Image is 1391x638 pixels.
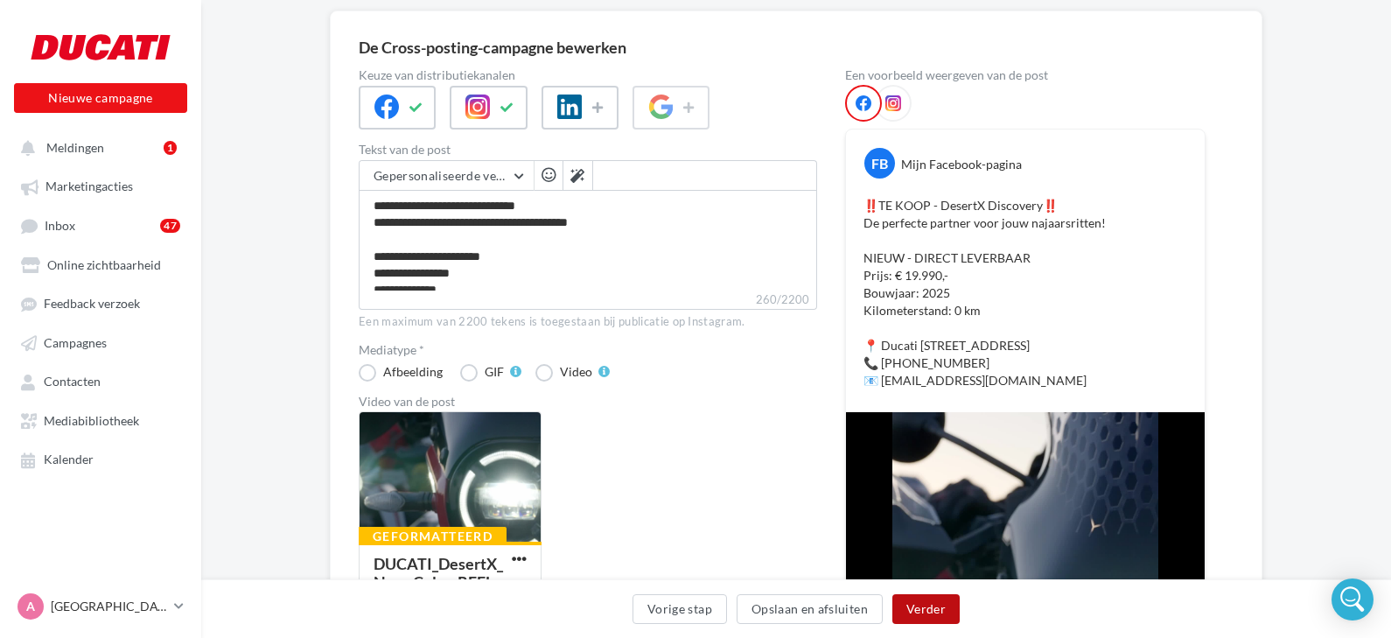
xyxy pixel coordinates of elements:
button: Meldingen 1 [10,131,184,163]
span: A [26,598,35,615]
label: Keuze van distributiekanalen [359,69,817,81]
span: Inbox [45,218,75,233]
div: Een voorbeeld weergeven van de post [845,69,1206,81]
div: De Cross-posting-campagne bewerken [359,39,626,55]
p: [GEOGRAPHIC_DATA] [51,598,167,615]
div: Geformatteerd [359,527,507,546]
div: Afbeelding [383,366,443,378]
a: Mediabibliotheek [10,404,191,436]
div: GIF [485,366,504,378]
label: Mediatype * [359,344,817,356]
div: Video van de post [359,396,817,408]
span: Gepersonaliseerde velden [374,168,521,183]
a: A [GEOGRAPHIC_DATA] [14,590,187,623]
div: Video [560,366,592,378]
button: Gepersonaliseerde velden [360,161,534,191]
span: Kalender [44,452,94,467]
button: Verder [892,594,960,624]
a: Feedback verzoek [10,287,191,319]
button: Nieuwe campagne [14,83,187,113]
a: Kalender [10,443,191,474]
a: Contacten [10,365,191,396]
div: Een maximum van 2200 tekens is toegestaan bij publicatie op Instagram. [359,314,817,330]
button: Vorige stap [633,594,727,624]
span: Mediabibliotheek [44,413,139,428]
span: Campagnes [44,335,107,350]
p: ️‼️TE KOOP - DesertX Discovery‼️ De perfecte partner voor jouw najaarsritten! NIEUW - DIRECT LEVE... [863,197,1187,389]
a: Inbox47 [10,209,191,242]
div: DUCATI_DesertX_New_Color_REEL_3_V03... [374,554,503,610]
div: Open Intercom Messenger [1332,578,1374,620]
a: Campagnes [10,326,191,358]
span: Online zichtbaarheid [47,257,161,272]
label: Tekst van de post [359,144,817,156]
div: Mijn Facebook-pagina [901,156,1022,173]
span: Feedback verzoek [44,297,140,312]
span: Meldingen [46,140,104,155]
div: 47 [160,219,180,233]
span: Contacten [44,375,101,389]
div: FB [864,148,895,179]
a: Online zichtbaarheid [10,249,191,280]
div: 1 [164,141,177,155]
a: Marketingacties [10,170,191,201]
button: Opslaan en afsluiten [737,594,883,624]
span: Marketingacties [45,179,133,194]
label: 260/2200 [359,291,817,310]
